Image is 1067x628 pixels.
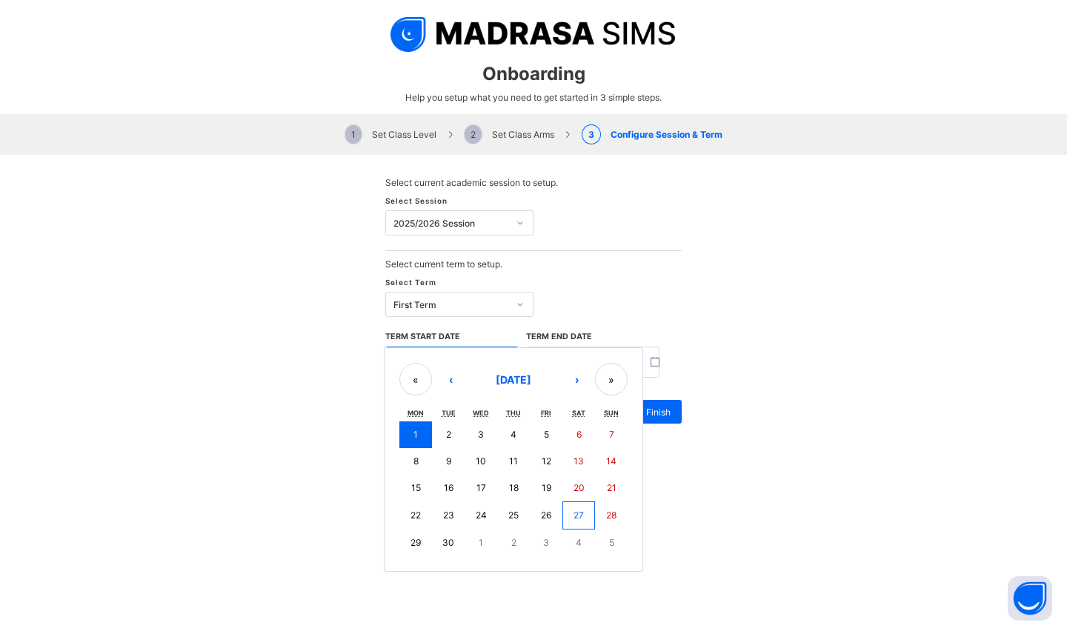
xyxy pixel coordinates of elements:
span: Term End Date [526,332,592,341]
abbr: September 25, 2025 [508,510,519,521]
abbr: September 1, 2025 [413,429,418,440]
button: October 1, 2025 [465,530,497,556]
span: Finish [646,407,671,418]
abbr: September 18, 2025 [509,482,519,493]
abbr: September 14, 2025 [606,455,616,467]
button: September 4, 2025 [497,421,530,448]
button: September 2, 2025 [432,421,465,448]
abbr: September 29, 2025 [410,537,421,548]
span: Onboarding [482,63,585,84]
abbr: September 23, 2025 [443,510,454,521]
abbr: September 20, 2025 [574,482,585,493]
span: Select Term [385,278,436,287]
abbr: Saturday [572,409,585,417]
abbr: October 5, 2025 [609,537,614,548]
button: September 15, 2025 [399,475,432,501]
button: « [399,363,432,395]
abbr: September 7, 2025 [609,429,614,440]
abbr: September 9, 2025 [446,455,451,467]
span: Configure Session & Term [582,129,722,140]
abbr: September 17, 2025 [476,482,486,493]
span: Select Session [385,196,448,205]
abbr: September 28, 2025 [606,510,616,521]
button: September 29, 2025 [399,530,432,556]
span: [DATE] [496,373,531,386]
abbr: September 19, 2025 [542,482,551,493]
abbr: October 2, 2025 [511,537,516,548]
abbr: Thursday [506,409,521,417]
button: September 25, 2025 [497,501,530,530]
abbr: Sunday [604,409,619,417]
span: Set Class Level [345,129,436,140]
button: › [560,363,593,395]
button: September 1, 2025 [399,421,432,448]
span: Select current academic session to setup. [385,177,558,188]
button: September 3, 2025 [465,421,497,448]
abbr: October 4, 2025 [576,537,582,548]
button: September 19, 2025 [530,475,562,501]
abbr: Tuesday [442,409,456,417]
button: September 17, 2025 [465,475,497,501]
abbr: October 1, 2025 [479,537,483,548]
abbr: September 5, 2025 [544,429,549,440]
button: September 20, 2025 [562,475,595,501]
button: September 5, 2025 [530,421,562,448]
button: September 14, 2025 [595,448,628,475]
abbr: September 6, 2025 [576,429,582,440]
button: Open asap [1008,576,1052,621]
abbr: September 15, 2025 [411,482,421,493]
abbr: September 27, 2025 [574,510,584,521]
abbr: September 21, 2025 [607,482,616,493]
button: September 23, 2025 [432,501,465,530]
button: » [595,363,628,395]
abbr: September 10, 2025 [476,455,486,467]
abbr: September 12, 2025 [542,455,551,467]
img: logo [390,15,677,52]
button: September 10, 2025 [465,448,497,475]
div: 2025/2026 Session [393,218,509,229]
span: 2 [464,124,482,144]
abbr: September 4, 2025 [511,429,516,440]
abbr: Wednesday [473,409,489,417]
button: September 11, 2025 [497,448,530,475]
abbr: September 26, 2025 [541,510,551,521]
button: September 12, 2025 [530,448,562,475]
abbr: September 8, 2025 [413,455,419,467]
button: September 6, 2025 [562,421,595,448]
button: September 21, 2025 [595,475,628,501]
abbr: Monday [408,409,424,417]
button: September 7, 2025 [595,421,628,448]
button: ‹ [434,363,467,395]
button: September 8, 2025 [399,448,432,475]
span: Set Class Arms [464,129,554,140]
span: Select current term to setup. [385,258,502,270]
abbr: Friday [541,409,551,417]
span: Term Start Date [385,332,460,341]
button: September 27, 2025 [562,501,595,530]
button: September 28, 2025 [595,501,628,530]
button: October 5, 2025 [595,530,628,556]
abbr: October 3, 2025 [543,537,549,548]
button: September 30, 2025 [432,530,465,556]
button: September 22, 2025 [399,501,432,530]
div: First Term [393,299,509,310]
button: September 18, 2025 [497,475,530,501]
button: October 3, 2025 [530,530,562,556]
abbr: September 11, 2025 [509,455,518,467]
button: September 24, 2025 [465,501,497,530]
abbr: September 3, 2025 [478,429,484,440]
abbr: September 24, 2025 [476,510,487,521]
abbr: September 22, 2025 [410,510,421,521]
button: October 2, 2025 [497,530,530,556]
abbr: September 16, 2025 [444,482,453,493]
button: September 13, 2025 [562,448,595,475]
button: September 26, 2025 [530,501,562,530]
abbr: September 2, 2025 [446,429,451,440]
button: September 16, 2025 [432,475,465,501]
span: Help you setup what you need to get started in 3 simple steps. [405,92,662,103]
button: September 9, 2025 [432,448,465,475]
button: October 4, 2025 [562,530,595,556]
span: 3 [582,124,601,144]
button: [DATE] [469,363,558,395]
abbr: September 30, 2025 [442,537,454,548]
